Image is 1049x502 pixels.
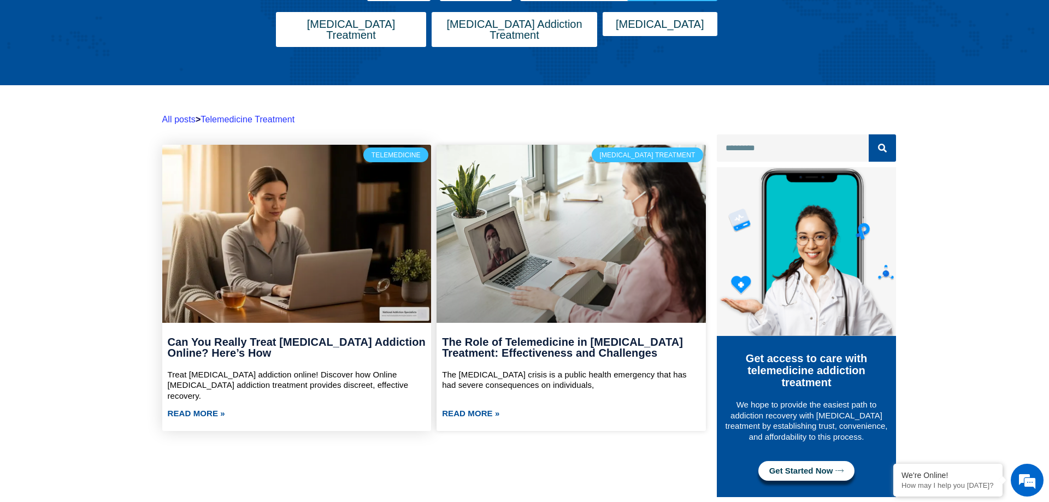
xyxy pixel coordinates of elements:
img: Online Suboxone Treatment - Opioid Addiction Treatment using phone [717,167,896,336]
span: [MEDICAL_DATA] [616,19,704,29]
a: All posts [162,115,196,124]
p: How may I help you today? [901,481,994,489]
a: Read more about Can You Really Treat Opioid Addiction Online? Here’s How [168,406,225,420]
a: [MEDICAL_DATA] Addiction Treatment [432,12,597,47]
p: We hope to provide the easiest path to addiction recovery with [MEDICAL_DATA] treatment by establ... [722,399,891,442]
p: > [162,113,706,126]
div: Telemedicine [363,147,428,162]
a: The Role of Telemedicine in [MEDICAL_DATA] Treatment: Effectiveness and Challenges [442,336,683,359]
a: Woman having a telemedicine session with a doctor on her laptop [437,145,706,322]
a: Telemedicine Treatment [201,115,294,124]
span: Get Started Now [769,466,833,475]
button: Search [869,134,896,162]
h3: Get access to care with telemedicine addiction treatment [722,352,891,388]
p: The [MEDICAL_DATA] crisis is a public health emergency that has had severe consequences on indivi... [442,369,700,391]
div: Chat with us now [73,57,200,72]
a: [MEDICAL_DATA] Treatment [276,12,426,47]
a: Get Started Now [758,461,855,481]
div: Navigation go back [12,56,28,73]
a: [MEDICAL_DATA] [603,12,717,36]
p: Treat [MEDICAL_DATA] addiction online! Discover how Online [MEDICAL_DATA] addiction treatment pro... [168,369,426,401]
textarea: Type your message and hit 'Enter' [5,298,208,336]
div: We're Online! [901,471,994,480]
div: Minimize live chat window [179,5,205,32]
span: [MEDICAL_DATA] Treatment [289,19,413,40]
a: Can You Really Treat [MEDICAL_DATA] Addiction Online? Here’s How [168,336,426,359]
div: [MEDICAL_DATA] Treatment [592,147,703,162]
span: We're online! [63,138,151,248]
a: Read more about The Role of Telemedicine in Suboxone Treatment: Effectiveness and Challenges [442,406,499,420]
span: [MEDICAL_DATA] Addiction Treatment [445,19,584,40]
